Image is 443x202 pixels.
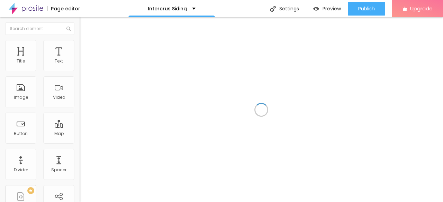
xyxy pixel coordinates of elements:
img: view-1.svg [313,6,319,12]
div: Map [54,131,64,136]
div: Title [17,59,25,64]
button: Preview [306,2,348,16]
div: Divider [14,167,28,172]
div: Page editor [47,6,80,11]
img: Icone [66,27,71,31]
p: Intercrus Siding [148,6,187,11]
input: Search element [5,22,74,35]
div: Text [55,59,63,64]
div: Button [14,131,28,136]
div: Spacer [51,167,66,172]
span: Upgrade [410,6,433,11]
img: Icone [270,6,276,12]
div: Image [14,95,28,100]
span: Publish [358,6,375,11]
button: Publish [348,2,385,16]
div: Video [53,95,65,100]
span: Preview [323,6,341,11]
